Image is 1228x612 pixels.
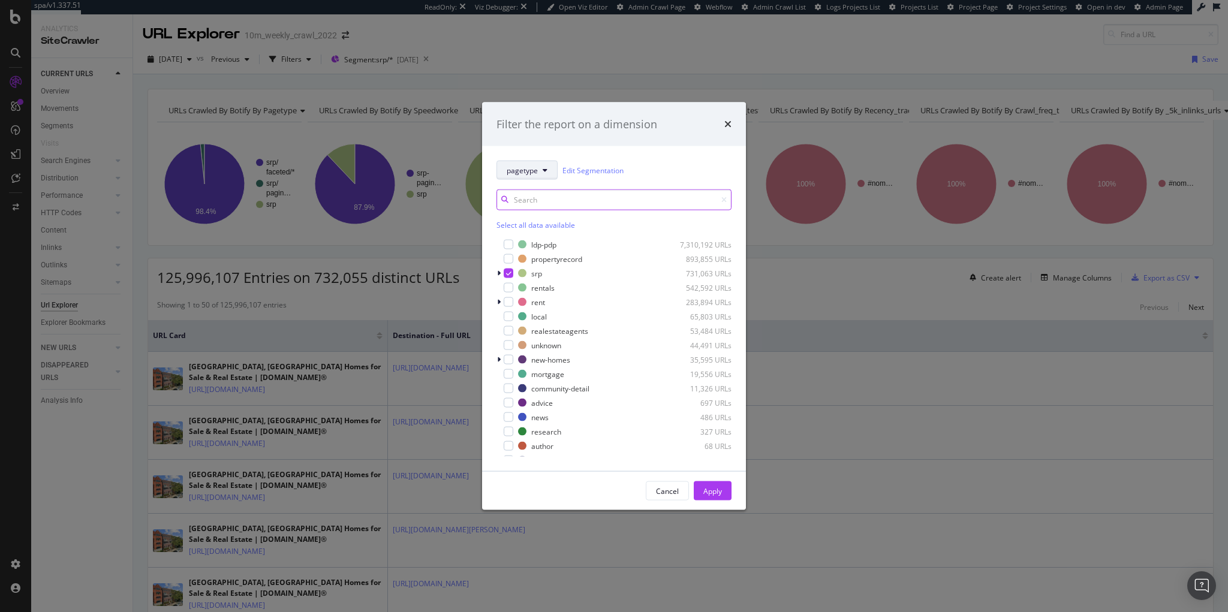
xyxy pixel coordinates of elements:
[531,441,553,451] div: author
[724,116,732,132] div: times
[673,354,732,364] div: 35,595 URLs
[531,383,589,393] div: community-detail
[673,397,732,408] div: 697 URLs
[673,311,732,321] div: 65,803 URLs
[496,220,732,230] div: Select all data available
[531,412,549,422] div: news
[531,297,545,307] div: rent
[673,254,732,264] div: 893,855 URLs
[656,486,679,496] div: Cancel
[496,116,657,132] div: Filter the report on a dimension
[673,268,732,278] div: 731,063 URLs
[646,481,689,501] button: Cancel
[531,369,564,379] div: mortgage
[531,311,547,321] div: local
[673,455,732,465] div: 52 URLs
[694,481,732,501] button: Apply
[531,397,553,408] div: advice
[673,239,732,249] div: 7,310,192 URLs
[703,486,722,496] div: Apply
[531,239,556,249] div: ldp-pdp
[496,161,558,180] button: pagetype
[482,102,746,510] div: modal
[673,282,732,293] div: 542,592 URLs
[1187,571,1216,600] div: Open Intercom Messenger
[673,340,732,350] div: 44,491 URLs
[673,426,732,436] div: 327 URLs
[531,282,555,293] div: rentals
[531,325,588,336] div: realestateagents
[562,164,624,176] a: Edit Segmentation
[507,165,538,175] span: pagetype
[496,189,732,210] input: Search
[673,325,732,336] div: 53,484 URLs
[531,354,570,364] div: new-homes
[673,369,732,379] div: 19,556 URLs
[673,297,732,307] div: 283,894 URLs
[531,340,561,350] div: unknown
[531,426,561,436] div: research
[531,455,565,465] div: marketing
[673,383,732,393] div: 11,326 URLs
[531,268,542,278] div: srp
[531,254,582,264] div: propertyrecord
[673,412,732,422] div: 486 URLs
[673,441,732,451] div: 68 URLs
